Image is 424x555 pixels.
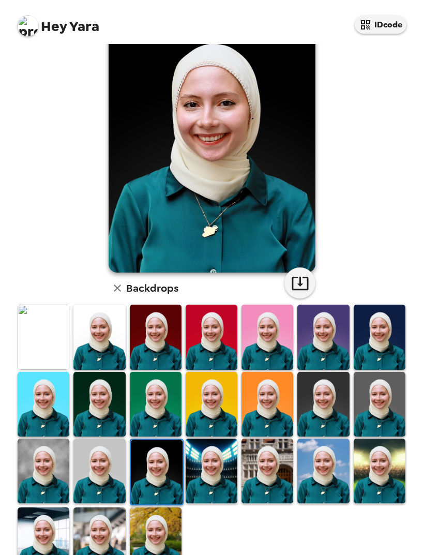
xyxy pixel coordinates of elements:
h6: Backdrops [126,280,178,296]
img: Original [18,305,69,369]
span: Yara [18,10,99,34]
img: profile pic [18,16,38,36]
span: Hey [41,17,67,36]
button: IDcode [355,16,406,34]
img: user [109,14,315,273]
